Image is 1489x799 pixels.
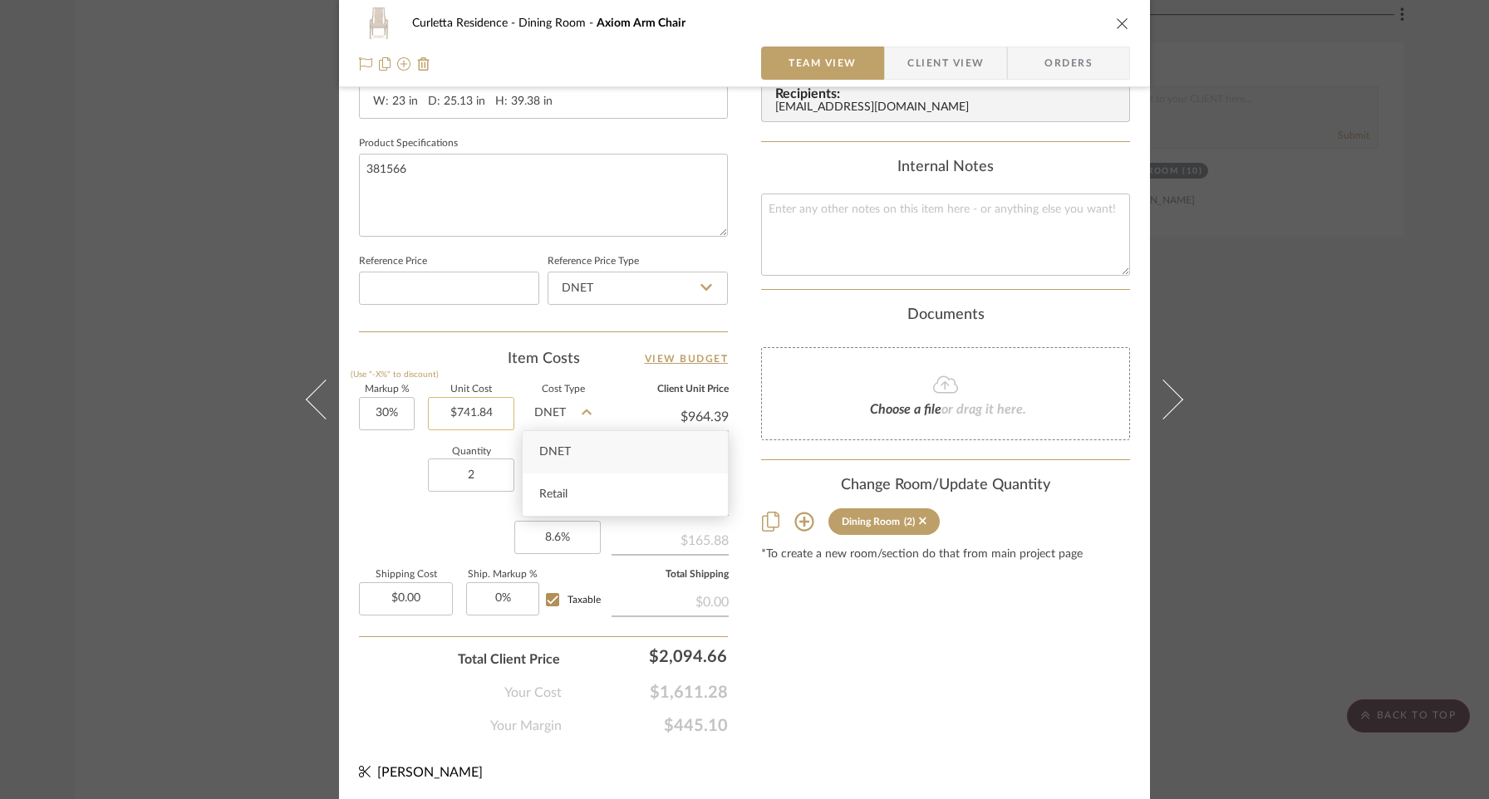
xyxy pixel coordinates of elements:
div: *To create a new room/section do that from main project page [761,548,1130,561]
span: Orders [1026,47,1111,80]
div: Item Costs [359,349,728,369]
label: Shipping Cost [359,571,453,579]
span: Dining Room [518,17,597,29]
label: Ship. Markup % [466,571,539,579]
span: Total Client Price [458,649,560,669]
label: Tax % [514,509,598,517]
span: [PERSON_NAME] [377,766,483,779]
span: Your Cost [504,683,562,703]
a: View Budget [645,349,729,369]
div: $0.00 [612,586,729,615]
label: Reference Price Type [548,257,639,266]
img: Remove from project [417,57,430,71]
label: Quantity [428,448,514,456]
span: Your Margin [490,716,562,736]
span: Retail [539,488,568,500]
span: Client View [907,47,984,80]
img: 4996ef4d-cfc3-4a69-a4ce-d8e9b1867cef_48x40.jpg [359,7,399,40]
input: Enter the dimensions of this item [359,86,728,119]
label: Markup % [359,385,415,394]
span: DNET [539,446,571,458]
div: Internal Notes [761,159,1130,177]
span: Axiom Arm Chair [597,17,686,29]
div: Change Room/Update Quantity [761,477,1130,495]
label: Cost Type [528,385,598,394]
span: Team View [789,47,857,80]
label: Unit Cost [428,385,514,394]
span: Choose a file [870,403,941,416]
label: Product Specifications [359,140,458,148]
div: Dining Room [842,516,900,527]
div: (2) [904,516,915,527]
label: Reference Price [359,257,427,266]
div: Documents [761,306,1130,325]
span: or drag it here. [941,403,1026,416]
div: $165.88 [612,524,729,554]
span: $445.10 [562,716,728,736]
div: [EMAIL_ADDRESS][DOMAIN_NAME] [775,101,1123,115]
label: Client Unit Price [612,385,729,394]
span: Recipients: [775,86,1123,101]
button: close [1115,16,1130,31]
span: Curletta Residence [412,17,518,29]
span: Taxable [568,595,601,605]
label: Total Shipping [612,571,729,579]
span: $1,611.28 [562,683,728,703]
div: $2,094.66 [568,640,735,673]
